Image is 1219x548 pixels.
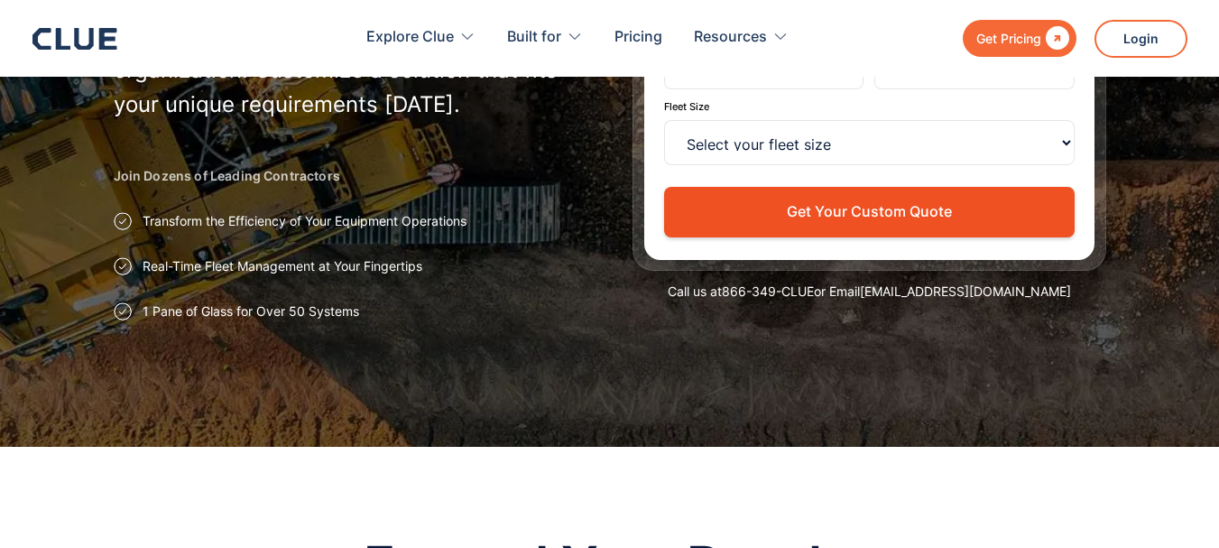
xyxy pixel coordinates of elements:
p: Transform the Efficiency of Your Equipment Operations [143,212,466,230]
div: Get Pricing [976,27,1041,50]
p: 1 Pane of Glass for Over 50 Systems [143,302,359,320]
a: Get Pricing [963,20,1076,57]
a: [EMAIL_ADDRESS][DOMAIN_NAME] [860,283,1071,299]
div:  [1041,27,1069,50]
img: Approval checkmark icon [114,212,132,230]
a: Login [1094,20,1187,58]
button: Get Your Custom Quote [664,187,1075,237]
label: Fleet Size [664,100,1075,113]
h2: Join Dozens of Leading Contractors [114,167,587,185]
div: Resources [694,9,767,66]
div: Call us at or Email [633,283,1106,301]
div: Resources [694,9,789,66]
div: Explore Clue [366,9,454,66]
img: Approval checkmark icon [114,302,132,320]
div: Built for [507,9,561,66]
div: Explore Clue [366,9,476,66]
div: Built for [507,9,583,66]
p: Real-Time Fleet Management at Your Fingertips [143,257,422,275]
img: Approval checkmark icon [114,257,132,275]
a: 866-349-CLUE [722,283,814,299]
a: Pricing [614,9,662,66]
